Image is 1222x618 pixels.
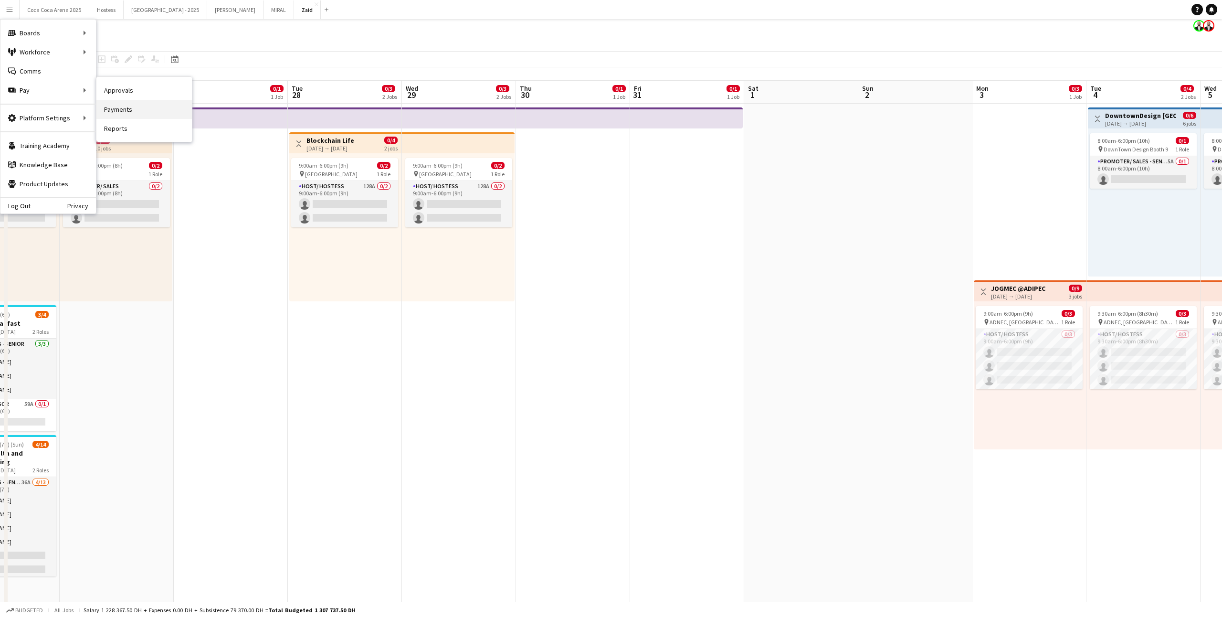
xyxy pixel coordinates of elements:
[0,108,96,128] div: Platform Settings
[975,89,989,100] span: 3
[305,170,358,178] span: [GEOGRAPHIC_DATA]
[270,85,284,92] span: 0/1
[1203,20,1214,32] app-user-avatar: Zaid Rahmoun
[405,158,512,227] app-job-card: 9:00am-6:00pm (9h)0/2 [GEOGRAPHIC_DATA]1 RoleHost/ Hostess128A0/29:00am-6:00pm (9h)
[991,284,1045,293] h3: JOGMEC @ADIPEC
[271,93,283,100] div: 1 Job
[404,89,418,100] span: 29
[384,137,398,144] span: 0/4
[263,0,294,19] button: MIRAL
[1062,310,1075,317] span: 0/3
[1090,306,1197,389] app-job-card: 9:30am-6:00pm (8h30m)0/3 ADNEC, [GEOGRAPHIC_DATA]1 RoleHost/ Hostess0/39:30am-6:00pm (8h30m)
[32,328,49,335] span: 2 Roles
[1176,310,1189,317] span: 0/3
[382,93,397,100] div: 2 Jobs
[1175,319,1189,326] span: 1 Role
[96,119,192,138] a: Reports
[990,319,1061,326] span: ADNEC, [GEOGRAPHIC_DATA]
[96,81,192,100] a: Approvals
[53,607,75,614] span: All jobs
[1090,133,1197,189] app-job-card: 8:00am-6:00pm (10h)0/1 DownTown Design Booth 91 RolePromoter/ Sales - Senior5A0/18:00am-6:00pm (10h)
[0,62,96,81] a: Comms
[1183,119,1196,127] div: 6 jobs
[377,170,390,178] span: 1 Role
[406,84,418,93] span: Wed
[727,85,740,92] span: 0/1
[520,84,532,93] span: Thu
[1105,120,1176,127] div: [DATE] → [DATE]
[1104,319,1175,326] span: ADNEC, [GEOGRAPHIC_DATA]
[35,311,49,318] span: 3/4
[306,136,354,145] h3: Blockchain Life
[377,162,390,169] span: 0/2
[67,202,96,210] a: Privacy
[413,162,463,169] span: 9:00am-6:00pm (9h)
[632,89,642,100] span: 31
[95,144,111,152] div: 10 jobs
[5,605,44,616] button: Budgeted
[1090,329,1197,389] app-card-role: Host/ Hostess0/39:30am-6:00pm (8h30m)
[63,181,170,227] app-card-role: Promoter/ Sales0/22:00pm-10:00pm (8h)
[1175,146,1189,153] span: 1 Role
[0,155,96,174] a: Knowledge Base
[71,162,123,169] span: 2:00pm-10:00pm (8h)
[1090,156,1197,189] app-card-role: Promoter/ Sales - Senior5A0/18:00am-6:00pm (10h)
[1180,85,1194,92] span: 0/4
[149,162,162,169] span: 0/2
[862,84,874,93] span: Sun
[1204,84,1217,93] span: Wed
[405,181,512,227] app-card-role: Host/ Hostess128A0/29:00am-6:00pm (9h)
[291,158,398,227] div: 9:00am-6:00pm (9h)0/2 [GEOGRAPHIC_DATA]1 RoleHost/ Hostess128A0/29:00am-6:00pm (9h)
[491,162,505,169] span: 0/2
[0,174,96,193] a: Product Updates
[491,170,505,178] span: 1 Role
[1097,137,1150,144] span: 8:00am-6:00pm (10h)
[976,84,989,93] span: Mon
[0,23,96,43] div: Boards
[1069,285,1082,292] span: 0/9
[976,306,1083,389] app-job-card: 9:00am-6:00pm (9h)0/3 ADNEC, [GEOGRAPHIC_DATA]1 RoleHost/ Hostess0/39:00am-6:00pm (9h)
[294,0,321,19] button: Zaid
[0,43,96,62] div: Workforce
[1176,137,1189,144] span: 0/1
[84,607,356,614] div: Salary 1 228 367.50 DH + Expenses 0.00 DH + Subsistence 79 370.00 DH =
[1069,292,1082,300] div: 3 jobs
[976,329,1083,389] app-card-role: Host/ Hostess0/39:00am-6:00pm (9h)
[290,89,303,100] span: 28
[991,293,1045,300] div: [DATE] → [DATE]
[727,93,739,100] div: 1 Job
[1104,146,1168,153] span: DownTown Design Booth 9
[148,170,162,178] span: 1 Role
[1183,112,1196,119] span: 0/6
[419,170,472,178] span: [GEOGRAPHIC_DATA]
[32,441,49,448] span: 4/14
[747,89,758,100] span: 1
[15,607,43,614] span: Budgeted
[384,144,398,152] div: 2 jobs
[1105,111,1176,120] h3: DowntownDesign [GEOGRAPHIC_DATA] 2025
[0,136,96,155] a: Training Academy
[613,93,625,100] div: 1 Job
[496,85,509,92] span: 0/3
[634,84,642,93] span: Fri
[1069,85,1082,92] span: 0/3
[1203,89,1217,100] span: 5
[1097,310,1158,317] span: 9:30am-6:00pm (8h30m)
[63,158,170,227] div: 2:00pm-10:00pm (8h)0/21 RolePromoter/ Sales0/22:00pm-10:00pm (8h)
[0,202,31,210] a: Log Out
[299,162,348,169] span: 9:00am-6:00pm (9h)
[1090,84,1101,93] span: Tue
[32,467,49,474] span: 2 Roles
[291,181,398,227] app-card-role: Host/ Hostess128A0/29:00am-6:00pm (9h)
[382,85,395,92] span: 0/3
[518,89,532,100] span: 30
[1089,89,1101,100] span: 4
[207,0,263,19] button: [PERSON_NAME]
[1181,93,1196,100] div: 2 Jobs
[306,145,354,152] div: [DATE] → [DATE]
[0,81,96,100] div: Pay
[496,93,511,100] div: 2 Jobs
